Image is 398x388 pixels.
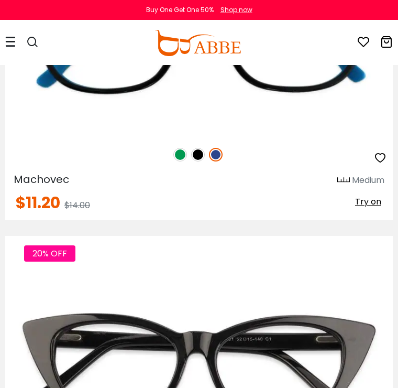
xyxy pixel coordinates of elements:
[14,172,69,187] span: Machovec
[24,245,75,262] span: 20% OFF
[173,148,187,161] img: Green
[352,195,384,209] button: Try on
[64,199,90,211] span: $14.00
[220,5,252,15] div: Shop now
[191,148,205,161] img: Black
[146,5,214,15] div: Buy One Get One 50%
[355,196,381,208] span: Try on
[155,30,241,56] img: abbeglasses.com
[209,148,223,161] img: Blue
[352,174,384,187] div: Medium
[337,177,350,185] img: size ruler
[16,191,60,214] span: $11.20
[215,5,252,14] a: Shop now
